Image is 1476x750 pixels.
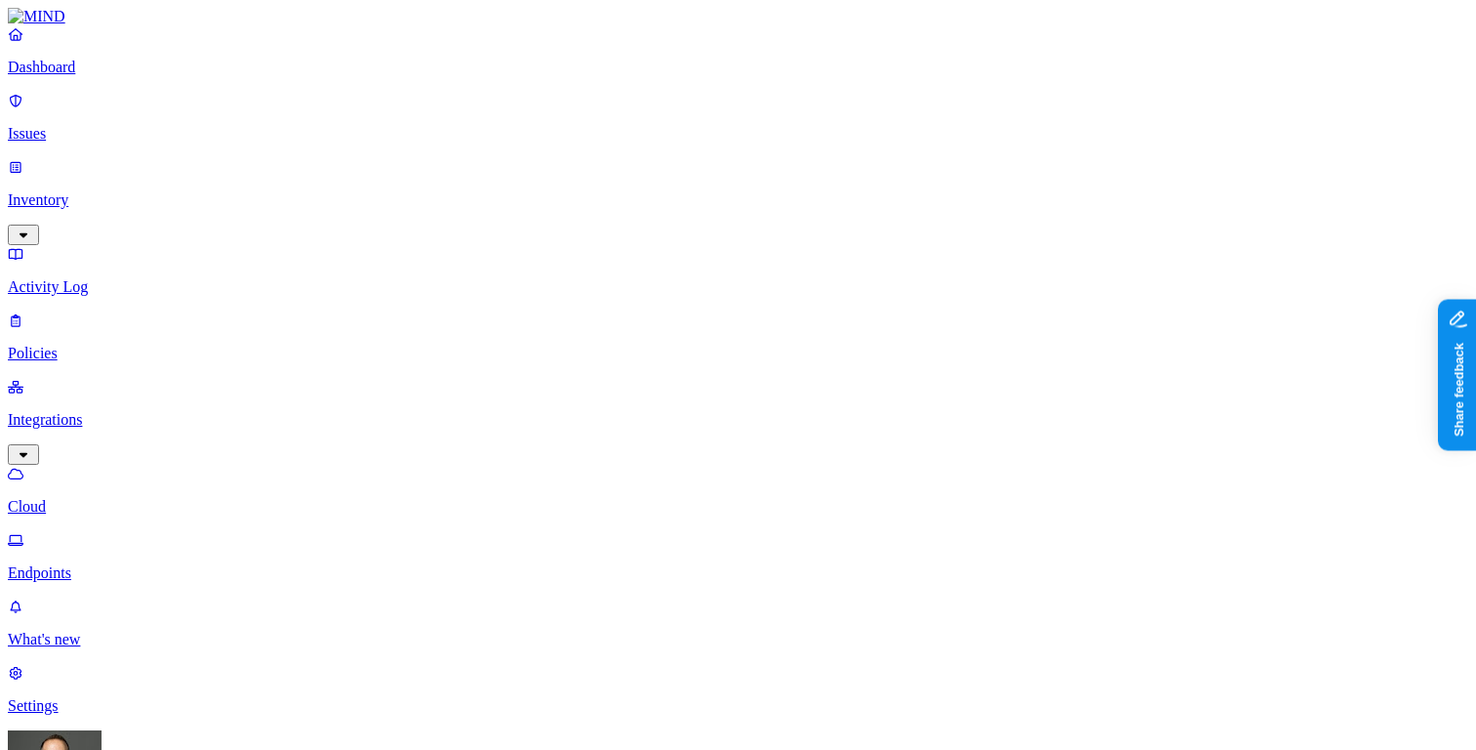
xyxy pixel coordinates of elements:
[8,378,1468,462] a: Integrations
[8,8,65,25] img: MIND
[8,564,1468,582] p: Endpoints
[8,664,1468,715] a: Settings
[8,631,1468,648] p: What's new
[8,59,1468,76] p: Dashboard
[8,411,1468,429] p: Integrations
[8,598,1468,648] a: What's new
[8,465,1468,516] a: Cloud
[8,312,1468,362] a: Policies
[8,25,1468,76] a: Dashboard
[8,191,1468,209] p: Inventory
[8,8,1468,25] a: MIND
[8,125,1468,143] p: Issues
[8,697,1468,715] p: Settings
[8,345,1468,362] p: Policies
[8,498,1468,516] p: Cloud
[8,278,1468,296] p: Activity Log
[8,531,1468,582] a: Endpoints
[8,158,1468,242] a: Inventory
[8,92,1468,143] a: Issues
[8,245,1468,296] a: Activity Log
